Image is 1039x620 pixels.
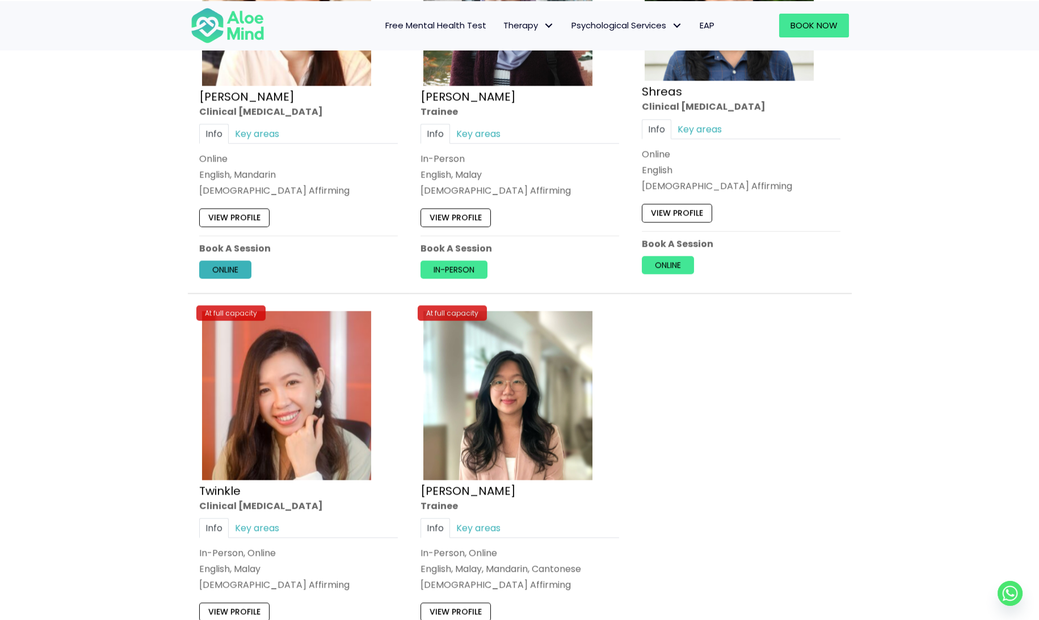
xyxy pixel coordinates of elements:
p: Book A Session [420,242,619,255]
div: Online [199,152,398,165]
a: TherapyTherapy: submenu [495,14,563,37]
div: Clinical [MEDICAL_DATA] [199,104,398,117]
a: Info [199,518,229,538]
div: [DEMOGRAPHIC_DATA] Affirming [199,578,398,591]
a: Key areas [450,518,507,538]
p: English, Mandarin [199,168,398,181]
span: Book Now [790,19,838,31]
a: [PERSON_NAME] [199,88,295,104]
a: Info [420,518,450,538]
a: [PERSON_NAME] [420,88,516,104]
div: Clinical [MEDICAL_DATA] [642,100,840,113]
a: In-person [420,260,487,279]
span: Psychological Services: submenu [669,17,685,33]
a: [PERSON_NAME] [420,483,516,499]
span: Psychological Services [571,19,683,31]
div: Online [642,147,840,161]
img: Zi Xuan Trainee Aloe Mind [423,311,592,480]
nav: Menu [279,14,723,37]
div: Trainee [420,499,619,512]
a: Info [642,119,671,138]
a: Info [199,124,229,144]
div: Clinical [MEDICAL_DATA] [199,499,398,512]
a: Online [642,256,694,274]
span: Therapy [503,19,554,31]
a: Whatsapp [998,581,1023,606]
p: Book A Session [199,242,398,255]
div: [DEMOGRAPHIC_DATA] Affirming [420,578,619,591]
div: In-Person [420,152,619,165]
p: English, Malay [199,562,398,575]
a: Free Mental Health Test [377,14,495,37]
span: EAP [700,19,714,31]
a: Twinkle [199,483,241,499]
span: Free Mental Health Test [385,19,486,31]
p: Book A Session [642,237,840,250]
a: Key areas [229,518,285,538]
a: View profile [420,208,491,226]
p: English, Malay [420,168,619,181]
div: At full capacity [196,305,266,320]
a: Key areas [450,124,507,144]
div: Trainee [420,104,619,117]
img: twinkle_cropped-300×300 [202,311,371,480]
a: EAP [691,14,723,37]
a: Book Now [779,14,849,37]
a: Psychological ServicesPsychological Services: submenu [563,14,691,37]
a: Online [199,260,251,279]
div: In-Person, Online [420,546,619,559]
a: Info [420,124,450,144]
div: [DEMOGRAPHIC_DATA] Affirming [199,184,398,197]
span: Therapy: submenu [541,17,557,33]
img: Aloe mind Logo [191,7,264,44]
div: [DEMOGRAPHIC_DATA] Affirming [642,179,840,192]
a: Key areas [229,124,285,144]
a: Key areas [671,119,728,138]
div: At full capacity [418,305,487,320]
a: View profile [642,204,712,222]
a: Shreas [642,83,682,99]
div: [DEMOGRAPHIC_DATA] Affirming [420,184,619,197]
p: English [642,163,840,176]
a: View profile [199,208,270,226]
div: In-Person, Online [199,546,398,559]
p: English, Malay, Mandarin, Cantonese [420,562,619,575]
